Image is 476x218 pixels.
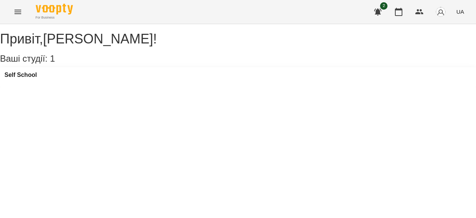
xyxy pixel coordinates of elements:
[36,4,73,14] img: Voopty Logo
[453,5,467,19] button: UA
[435,7,446,17] img: avatar_s.png
[36,15,73,20] span: For Business
[4,72,37,78] a: Self School
[9,3,27,21] button: Menu
[380,2,387,10] span: 2
[50,53,55,64] span: 1
[456,8,464,16] span: UA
